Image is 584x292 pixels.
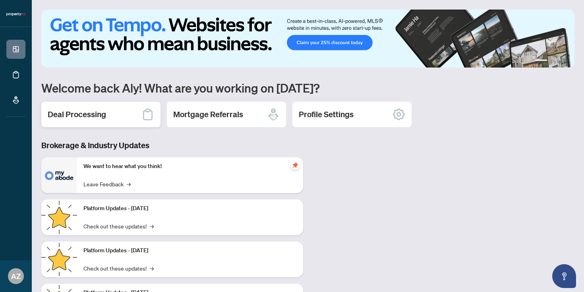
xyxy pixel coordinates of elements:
[83,222,154,230] a: Check out these updates!→
[83,246,297,255] p: Platform Updates - [DATE]
[41,140,303,151] h3: Brokerage & Industry Updates
[535,60,547,63] button: 1
[41,199,77,235] img: Platform Updates - July 21, 2025
[290,161,300,170] span: pushpin
[557,60,560,63] button: 3
[41,157,77,193] img: We want to hear what you think!
[48,109,106,120] h2: Deal Processing
[127,180,131,188] span: →
[41,80,574,95] h1: Welcome back Aly! What are you working on [DATE]?
[41,242,77,277] img: Platform Updates - July 8, 2025
[83,162,297,171] p: We want to hear what you think!
[299,109,354,120] h2: Profile Settings
[6,12,25,17] img: logo
[150,264,154,273] span: →
[11,271,21,282] span: AZ
[41,10,574,68] img: Slide 0
[83,180,131,188] a: Leave Feedback→
[563,60,567,63] button: 4
[552,264,576,288] button: Open asap
[150,222,154,230] span: →
[83,264,154,273] a: Check out these updates!→
[551,60,554,63] button: 2
[83,204,297,213] p: Platform Updates - [DATE]
[173,109,243,120] h2: Mortgage Referrals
